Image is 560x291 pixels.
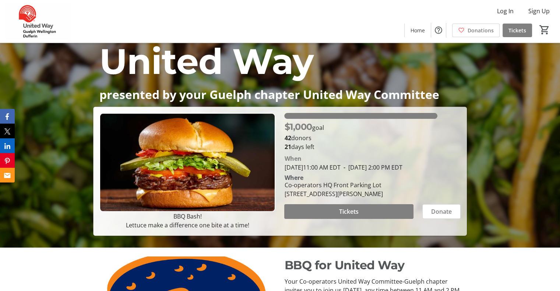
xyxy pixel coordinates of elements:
div: Co-operators HQ Front Parking Lot [284,181,383,189]
span: $1,000 [284,121,312,132]
button: Cart [538,23,551,36]
span: Tickets [508,26,526,34]
span: Donate [431,207,452,216]
div: 86.85199999999999% of fundraising goal reached [284,113,460,119]
p: BBQ Bash! [99,212,275,221]
div: [STREET_ADDRESS][PERSON_NAME] [284,189,383,198]
div: When [284,154,301,163]
img: Campaign CTA Media Photo [99,113,275,212]
p: donors [284,134,460,142]
span: [DATE] 11:00 AM EDT [284,163,340,171]
span: Home [411,26,425,34]
p: BBQ for United Way [285,256,462,274]
span: Tickets [339,207,359,216]
p: presented by your Guelph chapter United Way Committee [99,88,461,101]
span: Sign Up [528,7,550,15]
img: United Way Guelph Wellington Dufferin's Logo [4,3,70,40]
span: United Way [99,40,313,83]
button: Help [431,23,446,38]
span: Log In [497,7,514,15]
b: 42 [284,134,291,142]
button: Donate [422,204,461,219]
button: Log In [491,5,520,17]
span: [DATE] 2:00 PM EDT [340,163,402,171]
span: 21 [284,143,291,151]
span: - [340,163,348,171]
a: Home [405,24,431,37]
p: Lettuce make a difference one bite at a time! [99,221,275,230]
button: Tickets [284,204,413,219]
p: goal [284,120,324,134]
div: Where [284,175,303,181]
button: Sign Up [522,5,556,17]
a: Tickets [503,24,532,37]
span: Donations [468,26,494,34]
a: Donations [452,24,500,37]
p: days left [284,142,460,151]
